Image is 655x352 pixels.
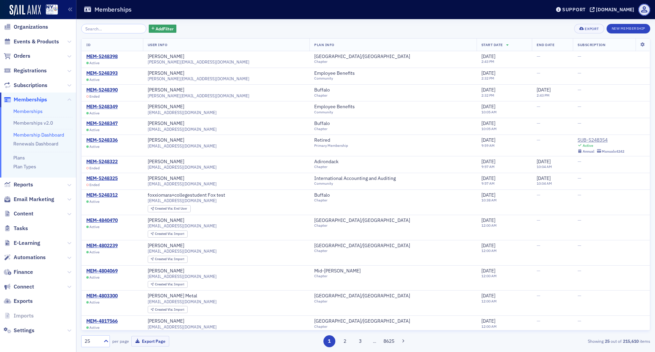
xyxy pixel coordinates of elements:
[4,297,33,305] a: Exports
[4,67,47,74] a: Registrations
[148,293,197,299] a: [PERSON_NAME] Metal
[596,6,634,13] div: [DOMAIN_NAME]
[13,120,53,126] a: Memberships v2.0
[481,192,495,198] span: [DATE]
[148,137,184,143] a: [PERSON_NAME]
[148,268,184,274] div: [PERSON_NAME]
[578,268,581,274] span: —
[314,54,416,60] a: [GEOGRAPHIC_DATA]/[GEOGRAPHIC_DATA]
[148,127,217,132] span: [EMAIL_ADDRESS][DOMAIN_NAME]
[602,149,624,154] div: Manual x4242
[14,210,33,217] span: Content
[148,104,184,110] div: [PERSON_NAME]
[148,175,184,182] div: [PERSON_NAME]
[583,149,594,154] div: Annual
[13,141,58,147] a: Renewals Dashboard
[314,143,348,148] div: Primary Membership
[537,192,540,198] span: —
[148,110,217,115] span: [EMAIL_ADDRESS][DOMAIN_NAME]
[148,223,217,228] span: [EMAIL_ADDRESS][DOMAIN_NAME]
[537,217,540,223] span: —
[481,59,494,64] time: 2:43 PM
[10,5,41,16] img: SailAMX
[4,268,33,276] a: Finance
[81,24,146,33] input: Search…
[155,232,184,236] div: Import
[86,217,118,224] a: MEM-4840470
[148,76,249,81] span: [PERSON_NAME][EMAIL_ADDRESS][DOMAIN_NAME]
[14,312,34,320] span: Imports
[89,61,100,65] span: Active
[86,121,118,127] div: MEM-5248347
[89,166,100,170] span: Ended
[86,192,118,198] a: MEM-5248312
[13,155,25,161] a: Plans
[86,87,118,93] a: MEM-5248390
[86,318,118,324] div: MEM-4817566
[89,225,100,229] span: Active
[148,121,184,127] a: [PERSON_NAME]
[148,217,184,224] a: [PERSON_NAME]
[4,23,48,31] a: Organizations
[4,239,40,247] a: E-Learning
[590,7,637,12] button: [DOMAIN_NAME]
[155,206,174,211] span: Created Via :
[481,324,497,329] time: 12:00 AM
[89,144,100,149] span: Active
[4,283,34,291] a: Connect
[4,225,28,232] a: Tasks
[14,82,47,89] span: Subscriptions
[86,293,118,299] div: MEM-4803300
[148,159,184,165] a: [PERSON_NAME]
[89,183,100,187] span: Ended
[537,103,540,110] span: —
[314,159,345,165] a: Adirondack
[149,25,177,33] button: AddFilter
[537,181,552,186] time: 10:04 AM
[148,230,188,238] div: Created Via: Import
[4,254,46,261] a: Automations
[481,53,495,59] span: [DATE]
[148,70,184,76] a: [PERSON_NAME]
[622,338,640,344] strong: 215,610
[131,336,169,347] button: Export Page
[314,274,367,278] div: Chapter
[481,143,495,148] time: 9:59 AM
[86,159,118,165] a: MEM-5248322
[481,110,497,114] time: 10:05 AM
[13,108,43,114] a: Memberships
[481,93,494,98] time: 2:32 PM
[339,335,351,347] button: 2
[481,164,495,169] time: 9:57 AM
[86,42,90,47] span: ID
[86,104,118,110] div: MEM-5248349
[607,24,650,33] button: New Membership
[481,223,497,228] time: 12:00 AM
[638,4,650,16] span: Profile
[14,283,34,291] span: Connect
[537,175,551,181] span: [DATE]
[4,181,33,188] a: Reports
[314,324,416,329] div: Chapter
[14,52,30,60] span: Orders
[13,132,64,138] a: Membership Dashboard
[155,307,174,312] span: Created Via :
[537,87,551,93] span: [DATE]
[89,300,100,305] span: Active
[314,121,336,127] a: Buffalo
[583,143,593,148] div: Active
[314,249,416,253] div: Chapter
[481,318,495,324] span: [DATE]
[148,87,184,93] a: [PERSON_NAME]
[148,256,188,263] div: Created Via: Import
[4,196,54,203] a: Email Marketing
[148,54,184,60] a: [PERSON_NAME]
[537,242,540,249] span: —
[86,54,118,60] a: MEM-5248398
